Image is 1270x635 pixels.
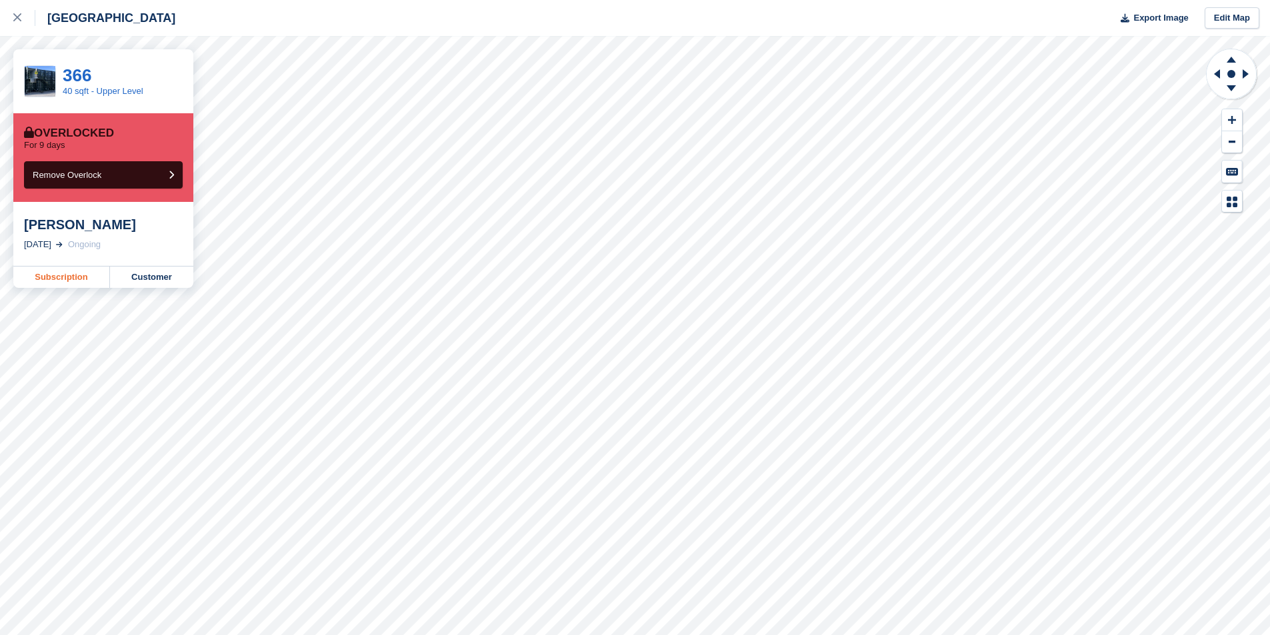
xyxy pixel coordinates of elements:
span: Remove Overlock [33,170,101,180]
button: Keyboard Shortcuts [1222,161,1242,183]
button: Remove Overlock [24,161,183,189]
div: [GEOGRAPHIC_DATA] [35,10,175,26]
a: Edit Map [1205,7,1259,29]
button: Export Image [1113,7,1189,29]
a: 40 sqft - Upper Level [63,86,143,96]
span: Export Image [1133,11,1188,25]
img: arrow-right-light-icn-cde0832a797a2874e46488d9cf13f60e5c3a73dbe684e267c42b8395dfbc2abf.svg [56,242,63,247]
p: For 9 days [24,140,65,151]
div: [DATE] [24,238,51,251]
a: 366 [63,65,91,85]
div: Ongoing [68,238,101,251]
button: Map Legend [1222,191,1242,213]
button: Zoom Out [1222,131,1242,153]
a: Subscription [13,267,110,288]
div: Overlocked [24,127,114,140]
img: SQ%20Upper%20Big%20Bull%20Self%20Storage%20Highbridge%20burnham%20on%20sea%20Cheapest%20storage%2... [25,66,55,97]
div: [PERSON_NAME] [24,217,183,233]
a: Customer [110,267,193,288]
button: Zoom In [1222,109,1242,131]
